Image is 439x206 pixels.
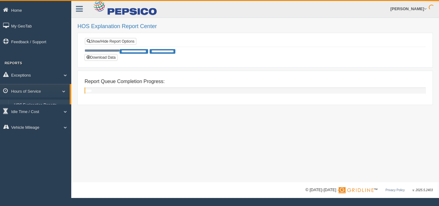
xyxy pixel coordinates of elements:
h2: HOS Explanation Report Center [77,23,433,30]
img: Gridline [339,187,374,193]
div: © [DATE]-[DATE] - ™ [305,187,433,193]
a: Show/Hide Report Options [85,38,136,45]
button: Download Data [85,54,117,61]
span: v. 2025.5.2403 [413,188,433,192]
a: Privacy Policy [385,188,405,192]
a: HOS Explanation Reports [11,100,70,111]
h4: Report Queue Completion Progress: [85,79,426,84]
